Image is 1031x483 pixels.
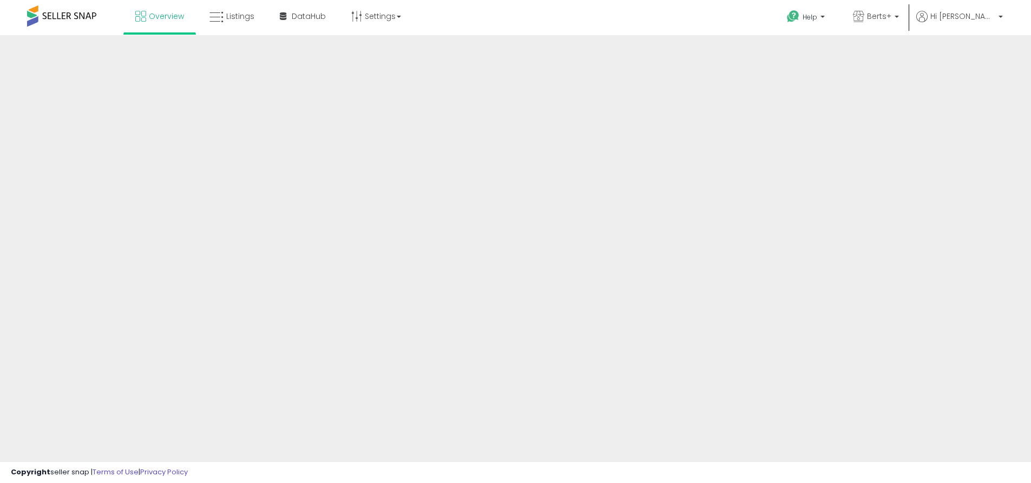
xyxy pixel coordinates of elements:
[778,2,836,35] a: Help
[786,10,800,23] i: Get Help
[11,467,188,478] div: seller snap | |
[803,12,817,22] span: Help
[916,11,1003,35] a: Hi [PERSON_NAME]
[292,11,326,22] span: DataHub
[11,467,50,477] strong: Copyright
[930,11,995,22] span: Hi [PERSON_NAME]
[226,11,254,22] span: Listings
[149,11,184,22] span: Overview
[867,11,891,22] span: Berts+
[93,467,139,477] a: Terms of Use
[140,467,188,477] a: Privacy Policy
